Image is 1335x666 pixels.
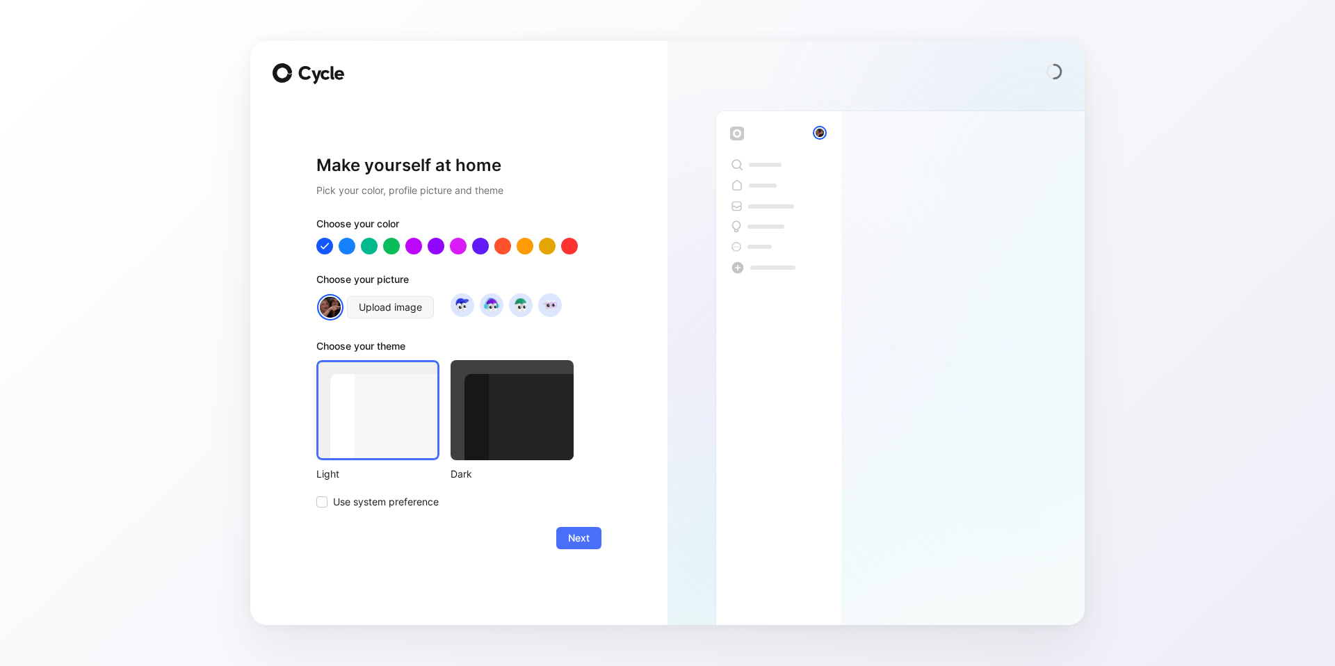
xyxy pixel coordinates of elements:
[730,127,744,140] img: workspace-default-logo-wX5zAyuM.png
[316,154,601,177] h1: Make yourself at home
[316,216,601,238] div: Choose your color
[482,295,501,314] img: avatar
[814,127,825,138] img: avatar
[556,527,601,549] button: Next
[511,295,530,314] img: avatar
[316,466,439,482] div: Light
[540,295,559,314] img: avatar
[316,271,601,293] div: Choose your picture
[318,295,342,319] img: avatar
[451,466,574,482] div: Dark
[316,182,601,199] h2: Pick your color, profile picture and theme
[316,338,574,360] div: Choose your theme
[333,494,439,510] span: Use system preference
[347,296,434,318] button: Upload image
[453,295,471,314] img: avatar
[359,299,422,316] span: Upload image
[568,530,590,546] span: Next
